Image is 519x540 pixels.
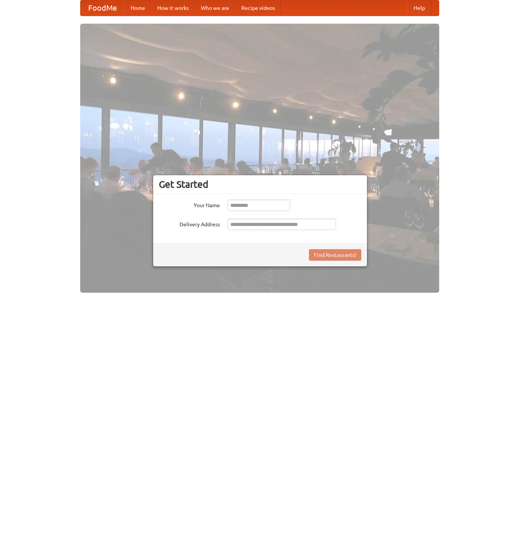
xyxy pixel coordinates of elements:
[81,0,124,16] a: FoodMe
[195,0,235,16] a: Who we are
[159,200,220,209] label: Your Name
[159,219,220,228] label: Delivery Address
[235,0,281,16] a: Recipe videos
[151,0,195,16] a: How it works
[124,0,151,16] a: Home
[159,179,361,190] h3: Get Started
[407,0,431,16] a: Help
[309,249,361,261] button: Find Restaurants!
